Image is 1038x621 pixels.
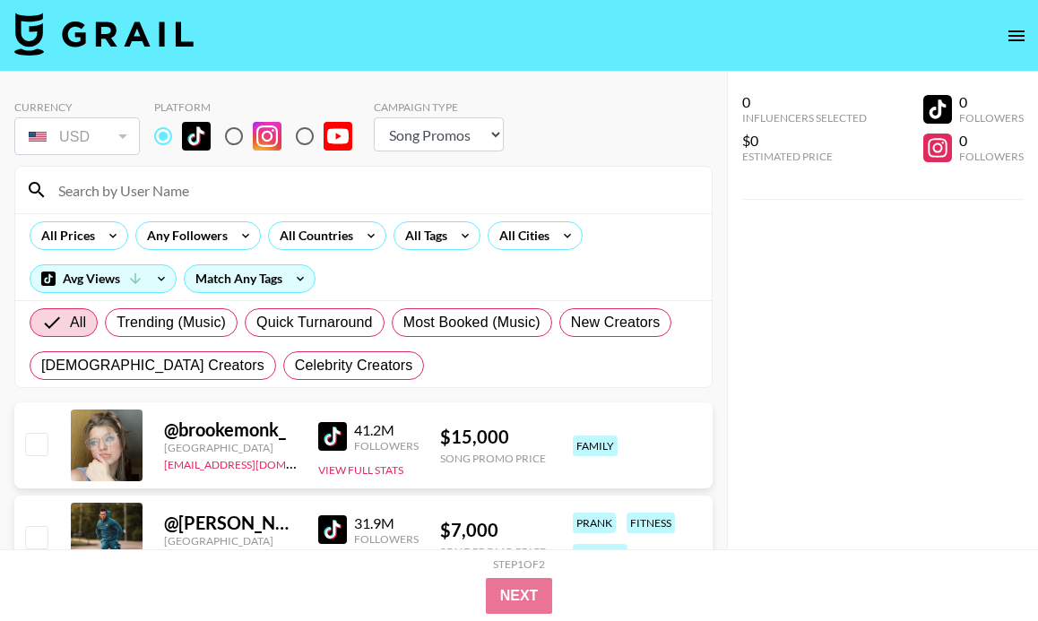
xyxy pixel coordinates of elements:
[70,312,86,333] span: All
[354,421,419,439] div: 41.2M
[959,132,1024,150] div: 0
[742,93,867,111] div: 0
[374,100,504,114] div: Campaign Type
[999,18,1034,54] button: open drawer
[742,132,867,150] div: $0
[440,545,546,558] div: Song Promo Price
[318,422,347,451] img: TikTok
[30,222,99,249] div: All Prices
[354,532,419,546] div: Followers
[959,111,1024,125] div: Followers
[573,436,618,456] div: family
[742,150,867,163] div: Estimated Price
[440,452,546,465] div: Song Promo Price
[394,222,451,249] div: All Tags
[440,519,546,541] div: $ 7,000
[440,426,546,448] div: $ 15,000
[324,122,352,151] img: YouTube
[164,441,297,454] div: [GEOGRAPHIC_DATA]
[136,222,231,249] div: Any Followers
[295,355,413,376] span: Celebrity Creators
[185,265,315,292] div: Match Any Tags
[154,100,367,114] div: Platform
[164,454,344,471] a: [EMAIL_ADDRESS][DOMAIN_NAME]
[182,122,211,151] img: TikTok
[164,418,297,441] div: @ brookemonk_
[30,265,176,292] div: Avg Views
[269,222,357,249] div: All Countries
[354,514,419,532] div: 31.9M
[486,578,553,614] button: Next
[493,557,545,571] div: Step 1 of 2
[948,531,1016,599] iframe: Drift Widget Chat Controller
[14,100,140,114] div: Currency
[627,513,675,533] div: fitness
[403,312,541,333] span: Most Booked (Music)
[354,439,419,453] div: Followers
[14,114,140,159] div: Currency is locked to USD
[14,13,194,56] img: Grail Talent
[253,122,281,151] img: Instagram
[571,312,661,333] span: New Creators
[256,312,373,333] span: Quick Turnaround
[164,512,297,534] div: @ [PERSON_NAME].[PERSON_NAME]
[959,93,1024,111] div: 0
[318,515,347,544] img: TikTok
[48,176,701,204] input: Search by User Name
[117,312,226,333] span: Trending (Music)
[18,121,136,152] div: USD
[573,513,616,533] div: prank
[959,150,1024,163] div: Followers
[41,355,264,376] span: [DEMOGRAPHIC_DATA] Creators
[318,463,403,477] button: View Full Stats
[164,534,297,548] div: [GEOGRAPHIC_DATA]
[573,544,627,565] div: comedy
[742,111,867,125] div: Influencers Selected
[489,222,553,249] div: All Cities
